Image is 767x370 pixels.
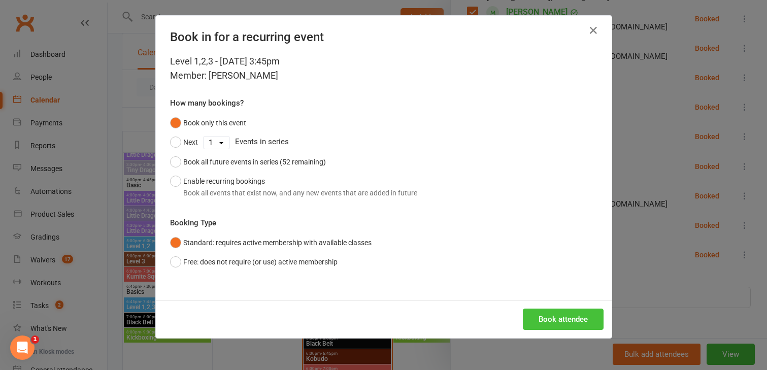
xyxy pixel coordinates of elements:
iframe: Intercom live chat [10,335,35,360]
label: How many bookings? [170,97,244,109]
div: Events in series [170,132,597,152]
button: Book all future events in series (52 remaining) [170,152,326,172]
button: Close [585,22,602,39]
button: Enable recurring bookingsBook all events that exist now, and any new events that are added in future [170,172,417,203]
div: Book all events that exist now, and any new events that are added in future [183,187,417,198]
button: Standard: requires active membership with available classes [170,233,372,252]
button: Book only this event [170,113,246,132]
div: Level 1,2,3 - [DATE] 3:45pm Member: [PERSON_NAME] [170,54,597,83]
button: Next [170,132,198,152]
button: Free: does not require (or use) active membership [170,252,338,272]
h4: Book in for a recurring event [170,30,597,44]
button: Book attendee [523,309,604,330]
span: 1 [31,335,39,344]
label: Booking Type [170,217,216,229]
div: Book all future events in series (52 remaining) [183,156,326,167]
